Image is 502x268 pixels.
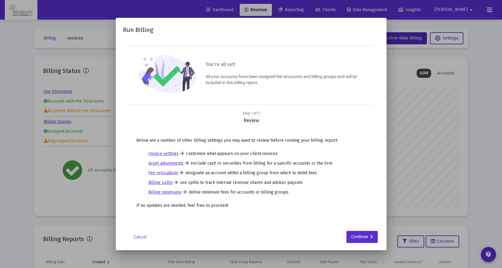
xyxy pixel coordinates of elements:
[148,151,179,157] a: Invoice settings
[148,180,354,186] li: use splits to track internal revenue shares and advisor payouts
[148,170,178,176] a: Fee relocations
[148,180,173,186] a: Billing splits
[136,203,366,209] p: If no updates are needed, feel free to proceed!
[148,170,354,176] li: designate an account within a billing group from which to debit fees
[205,60,364,69] h3: You're all set!
[148,189,182,195] a: Billing minimums
[243,110,260,116] div: Step 1 of 2
[123,25,153,35] h2: Run Billing
[130,110,372,124] div: Review
[346,231,378,243] button: Continue
[351,231,373,243] div: Continue
[136,137,366,143] p: Below are a number of other billing settings you may want to review before running your billing r...
[138,55,197,93] img: confirmation
[148,160,184,166] a: Asset adjustments
[148,151,354,157] li: customize what appears on your client invoices
[205,74,364,86] p: All your accounts have been assigned fee structures and billing groups and will be included in th...
[148,189,354,195] li: define minimum fees for accounts or billing groups
[125,234,155,240] a: Cancel
[148,160,354,166] li: exclude cash or securities from billing for a specific accounts or the firm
